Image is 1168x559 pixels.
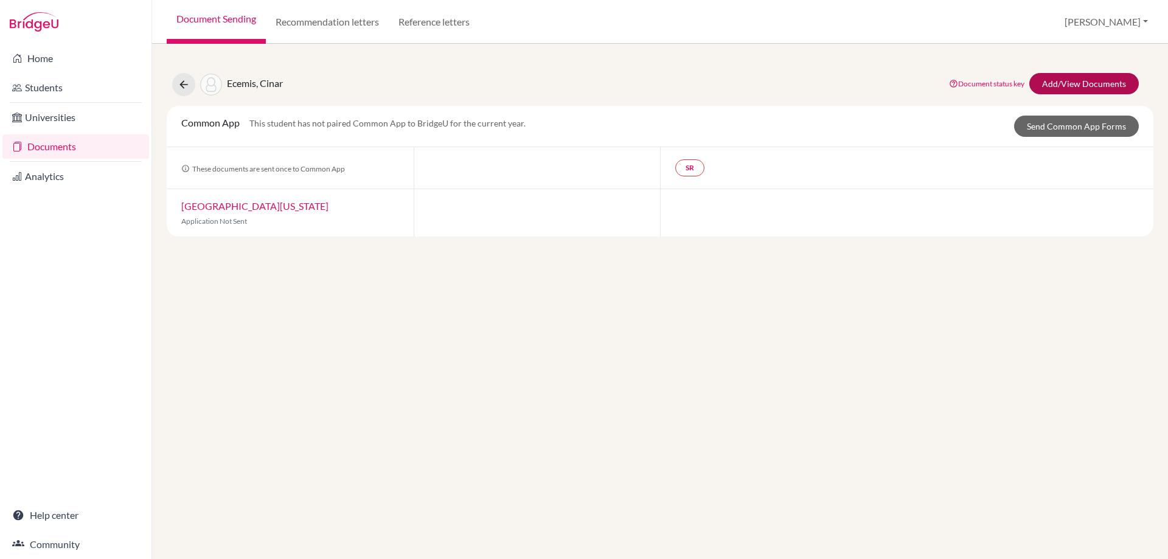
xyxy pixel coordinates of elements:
[10,12,58,32] img: Bridge-U
[2,532,149,557] a: Community
[1014,116,1139,137] a: Send Common App Forms
[2,75,149,100] a: Students
[181,217,247,226] span: Application Not Sent
[2,164,149,189] a: Analytics
[181,117,240,128] span: Common App
[1029,73,1139,94] a: Add/View Documents
[2,105,149,130] a: Universities
[949,79,1024,88] a: Document status key
[249,118,526,128] span: This student has not paired Common App to BridgeU for the current year.
[227,77,283,89] span: Ecemis, Cinar
[2,503,149,527] a: Help center
[181,164,345,173] span: These documents are sent once to Common App
[181,200,328,212] a: [GEOGRAPHIC_DATA][US_STATE]
[675,159,704,176] a: SR
[2,46,149,71] a: Home
[2,134,149,159] a: Documents
[1059,10,1153,33] button: [PERSON_NAME]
